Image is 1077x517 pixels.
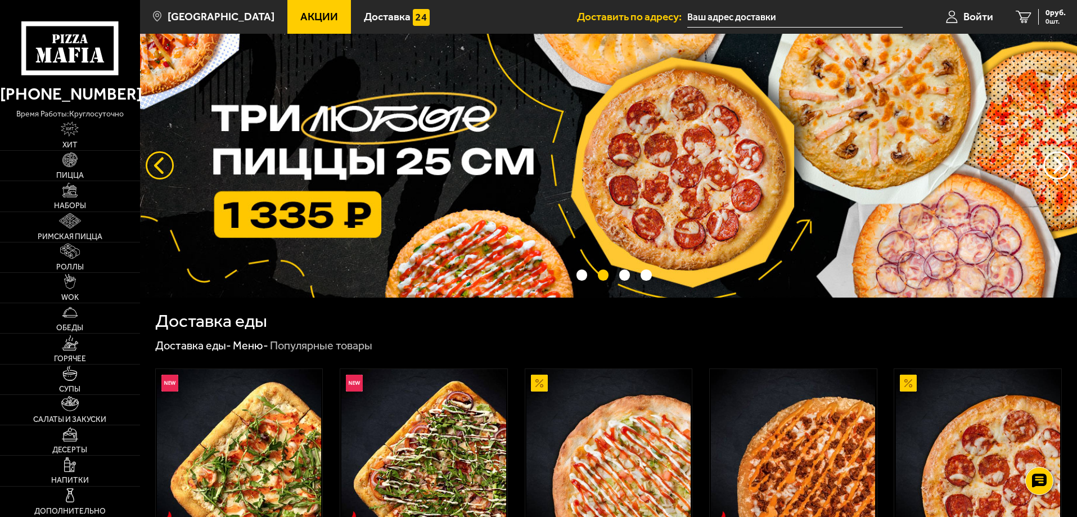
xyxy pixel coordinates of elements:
[364,11,411,22] span: Доставка
[1043,151,1071,179] button: предыдущий
[52,446,87,454] span: Десерты
[155,312,267,330] h1: Доставка еды
[59,385,80,393] span: Супы
[54,355,86,363] span: Горячее
[161,375,178,392] img: Новинка
[62,141,78,149] span: Хит
[300,11,338,22] span: Акции
[61,294,79,302] span: WOK
[413,9,430,26] img: 15daf4d41897b9f0e9f617042186c801.svg
[56,172,84,179] span: Пицца
[155,339,231,352] a: Доставка еды-
[56,324,83,332] span: Обеды
[619,269,630,280] button: точки переключения
[346,375,363,392] img: Новинка
[33,416,106,424] span: Салаты и закуски
[34,507,106,515] span: Дополнительно
[1046,9,1066,17] span: 0 руб.
[51,476,89,484] span: Напитки
[963,11,993,22] span: Войти
[687,7,903,28] input: Ваш адрес доставки
[900,375,917,392] img: Акционный
[56,263,84,271] span: Роллы
[598,269,609,280] button: точки переключения
[54,202,86,210] span: Наборы
[233,339,268,352] a: Меню-
[531,375,548,392] img: Акционный
[641,269,651,280] button: точки переключения
[1046,18,1066,25] span: 0 шт.
[38,233,102,241] span: Римская пицца
[577,11,687,22] span: Доставить по адресу:
[146,151,174,179] button: следующий
[270,339,372,353] div: Популярные товары
[576,269,587,280] button: точки переключения
[168,11,274,22] span: [GEOGRAPHIC_DATA]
